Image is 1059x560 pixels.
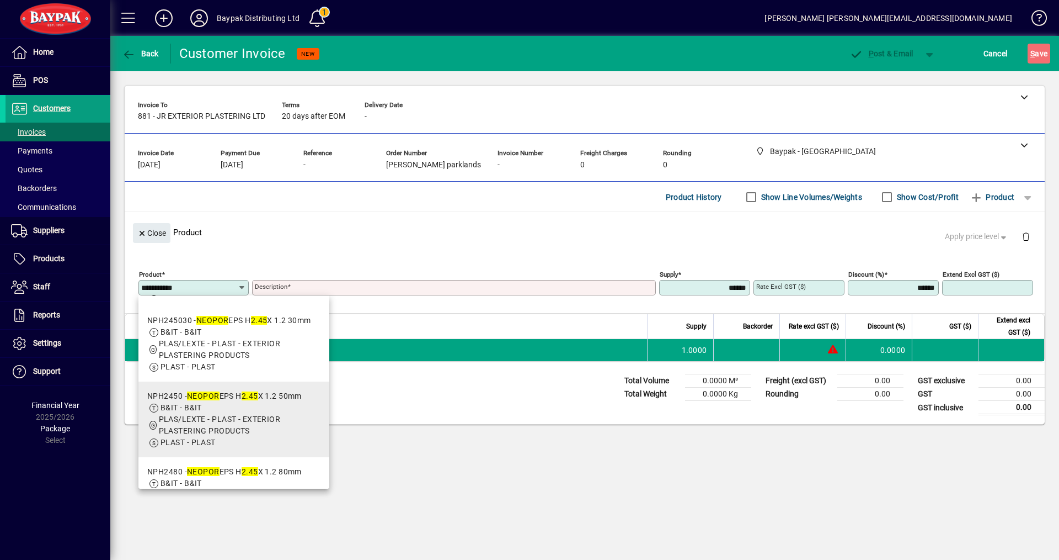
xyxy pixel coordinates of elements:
[837,374,903,388] td: 0.00
[940,227,1013,247] button: Apply price level
[138,161,161,170] span: [DATE]
[33,254,65,263] span: Products
[759,192,862,203] label: Show Line Volumes/Weights
[686,320,707,332] span: Supply
[187,392,220,400] em: NEOPOR
[303,161,306,170] span: -
[33,104,71,113] span: Customers
[119,44,162,64] button: Back
[945,231,1009,242] span: Apply price level
[1013,223,1039,250] button: Delete
[386,161,481,170] span: [PERSON_NAME] parklands
[6,198,110,216] a: Communications
[133,223,170,243] button: Close
[11,184,57,193] span: Backorders
[33,76,48,84] span: POS
[666,188,722,206] span: Product History
[682,345,707,356] span: 1.0000
[161,327,202,336] span: B&IT - B&IT
[912,388,978,401] td: GST
[848,271,884,278] mat-label: Discount (%)
[6,123,110,141] a: Invoices
[943,271,999,278] mat-label: Extend excl GST ($)
[978,388,1045,401] td: 0.00
[849,49,913,58] span: ost & Email
[138,457,329,533] mat-option: NPH2480 - NEOPOR EPS H 2.45 X 1.2 80mm
[983,45,1008,62] span: Cancel
[251,316,268,325] em: 2.45
[33,339,61,347] span: Settings
[159,415,281,435] span: PLAS/LEXTE - PLAST - EXTERIOR PLASTERING PRODUCTS
[6,330,110,357] a: Settings
[33,367,61,376] span: Support
[159,339,281,360] span: PLAS/LEXTE - PLAST - EXTERIOR PLASTERING PRODUCTS
[282,112,345,121] span: 20 days after EOM
[1028,44,1050,64] button: Save
[6,39,110,66] a: Home
[760,388,837,401] td: Rounding
[981,44,1010,64] button: Cancel
[242,467,258,476] em: 2.45
[685,388,751,401] td: 0.0000 Kg
[179,45,286,62] div: Customer Invoice
[147,315,320,326] div: NPH245030 - EPS H X 1.2 30mm
[6,302,110,329] a: Reports
[40,424,70,433] span: Package
[619,388,685,401] td: Total Weight
[33,310,60,319] span: Reports
[498,161,500,170] span: -
[985,314,1030,339] span: Extend excl GST ($)
[912,374,978,388] td: GST exclusive
[1023,2,1045,38] a: Knowledge Base
[1030,49,1035,58] span: S
[33,226,65,235] span: Suppliers
[1030,45,1047,62] span: ave
[137,224,166,242] span: Close
[6,358,110,385] a: Support
[365,112,367,121] span: -
[33,282,50,291] span: Staff
[161,479,202,488] span: B&IT - B&IT
[33,47,54,56] span: Home
[11,146,52,155] span: Payments
[138,382,329,457] mat-option: NPH2450 - NEOPOR EPS H 2.45 X 1.2 50mm
[619,374,685,388] td: Total Volume
[221,161,243,170] span: [DATE]
[6,217,110,245] a: Suppliers
[147,466,320,478] div: NPH2480 - EPS H X 1.2 80mm
[869,49,874,58] span: P
[6,141,110,160] a: Payments
[110,44,171,64] app-page-header-button: Back
[31,401,79,410] span: Financial Year
[11,203,76,212] span: Communications
[130,228,173,237] app-page-header-button: Close
[978,374,1045,388] td: 0.00
[6,245,110,273] a: Products
[868,320,905,332] span: Discount (%)
[11,128,46,136] span: Invoices
[1013,231,1039,241] app-page-header-button: Delete
[764,9,1012,27] div: [PERSON_NAME] [PERSON_NAME][EMAIL_ADDRESS][DOMAIN_NAME]
[181,8,217,28] button: Profile
[978,401,1045,415] td: 0.00
[661,187,726,207] button: Product History
[187,467,220,476] em: NEOPOR
[685,374,751,388] td: 0.0000 M³
[789,320,839,332] span: Rate excl GST ($)
[760,374,837,388] td: Freight (excl GST)
[217,9,299,27] div: Baypak Distributing Ltd
[663,161,667,170] span: 0
[756,283,806,290] mat-label: Rate excl GST ($)
[6,67,110,94] a: POS
[660,271,678,278] mat-label: Supply
[846,339,912,361] td: 0.0000
[146,8,181,28] button: Add
[743,320,773,332] span: Backorder
[161,362,216,371] span: PLAST - PLAST
[138,306,329,382] mat-option: NPH245030 - NEOPOR EPS H 2.45 X 1.2 30mm
[255,283,287,290] mat-label: Description
[138,112,265,121] span: 881 - JR EXTERIOR PLASTERING LTD
[912,401,978,415] td: GST inclusive
[196,316,229,325] em: NEOPOR
[301,50,315,57] span: NEW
